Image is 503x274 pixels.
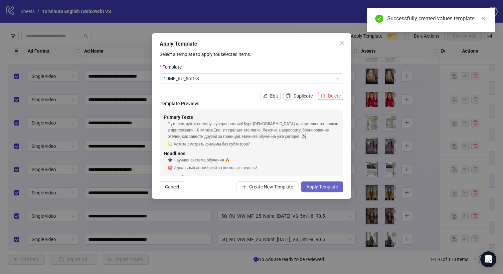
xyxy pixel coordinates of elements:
[164,175,198,180] strong: Destination URL
[160,51,343,58] p: Select a template to apply to 8 selected items:
[286,94,291,98] span: copy
[165,184,179,189] span: Cancel
[237,181,298,192] button: Create New Template
[328,93,341,99] span: Delete
[160,181,184,192] button: Cancel
[339,40,345,45] span: close
[160,63,186,71] label: Template
[242,184,247,189] span: plus
[283,92,315,100] button: Duplicate
[168,141,339,147] div: 💫 Хотите смотреть фильмы без субтитров?
[263,94,267,98] span: edit
[164,151,185,156] strong: Headlines
[480,15,487,22] a: Close
[168,157,339,163] div: 🎓 Научная система обучения 🔥
[375,15,383,23] span: check-circle
[260,92,281,100] button: Edit
[480,251,496,267] div: Open Intercom Messenger
[481,16,486,21] span: close
[293,93,313,99] span: Duplicate
[318,92,343,100] button: Delete
[160,40,343,48] div: Apply Template
[249,184,293,189] span: Create New Template
[164,115,193,120] strong: Primary Texts
[160,100,343,107] h4: Template Preview:
[337,37,347,48] button: Close
[168,121,339,140] div: Путешествуйте по миру с уверенностью! Курс [DEMOGRAPHIC_DATA] для путешественников в приложении 1...
[168,165,339,171] div: 🎯 Идеальный английский за несколько недель!
[301,181,343,192] button: Apply Template
[270,93,278,99] span: Edit
[164,74,339,84] span: 10ME_RU_5m1-8
[306,184,338,189] span: Apply Template
[387,15,487,23] div: Successfully created values template.
[321,94,325,98] span: delete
